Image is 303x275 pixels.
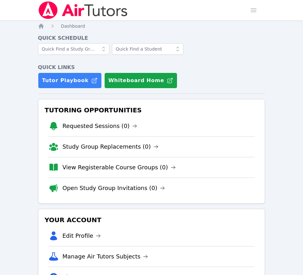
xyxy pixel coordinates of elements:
[38,34,265,42] h4: Quick Schedule
[63,252,148,261] a: Manage Air Tutors Subjects
[38,43,109,55] input: Quick Find a Study Group
[38,1,128,19] img: Air Tutors
[38,64,265,71] h4: Quick Links
[112,43,183,55] input: Quick Find a Student
[63,163,176,172] a: View Registerable Course Groups (0)
[43,214,260,226] h3: Your Account
[63,142,159,151] a: Study Group Replacements (0)
[63,122,137,130] a: Requested Sessions (0)
[38,23,265,29] nav: Breadcrumb
[63,231,101,240] a: Edit Profile
[43,104,260,116] h3: Tutoring Opportunities
[38,73,102,88] a: Tutor Playbook
[104,73,177,88] button: Whiteboard Home
[63,184,165,193] a: Open Study Group Invitations (0)
[61,23,85,29] a: Dashboard
[61,24,85,29] span: Dashboard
